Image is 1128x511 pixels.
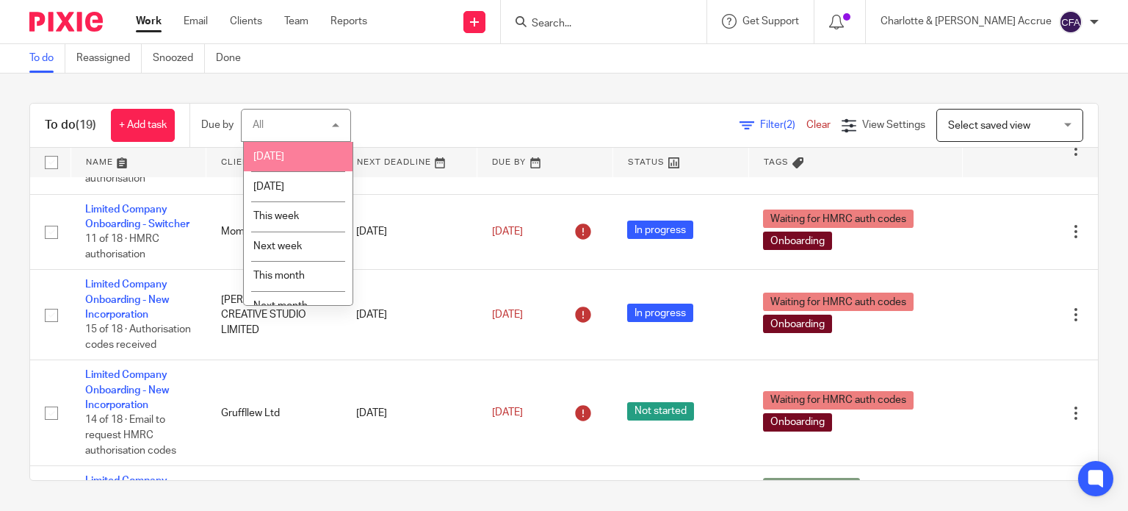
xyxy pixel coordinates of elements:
span: Waiting for HMRC auth codes [763,210,914,228]
span: Tags [764,158,789,166]
span: Onboarding [763,315,832,333]
span: Not started [627,402,694,421]
a: Clients [230,14,262,29]
a: Limited Company Onboarding - New Incorporation [85,279,169,320]
span: Next week [253,241,302,251]
span: Filter [760,120,806,130]
span: Onboarding [763,413,832,432]
a: Limited Company Onboarding - New Incorporation [85,370,169,410]
td: [PERSON_NAME] CREATIVE STUDIO LIMITED [206,270,342,360]
span: View Settings [862,120,925,130]
span: [DATE] [492,310,523,320]
p: Charlotte & [PERSON_NAME] Accrue [881,14,1052,29]
a: Team [284,14,308,29]
span: Waiting for HMRC [763,478,860,496]
a: Snoozed [153,44,205,73]
span: (2) [784,120,795,130]
a: Reports [330,14,367,29]
h1: To do [45,118,96,133]
span: [DATE] [492,408,523,418]
span: 15 of 18 · Authorisation codes received [85,325,191,351]
a: Clear [806,120,831,130]
input: Search [530,18,662,31]
span: 11 of 18 · HMRC authorisation [85,234,159,260]
img: Pixie [29,12,103,32]
a: Limited Company Onboarding - Switcher [85,204,189,229]
span: Next month [253,301,308,311]
a: Reassigned [76,44,142,73]
span: This week [253,211,299,221]
div: All [253,120,264,130]
a: + Add task [111,109,175,142]
p: Due by [201,118,234,132]
span: This month [253,271,305,281]
span: 14 of 18 · Email to request HMRC authorisation codes [85,415,176,456]
td: Momo Media Limited [206,194,342,270]
img: svg%3E [1059,10,1082,34]
span: In progress [627,221,693,239]
td: [DATE] [341,194,477,270]
span: [DATE] [253,151,284,162]
span: Waiting for HMRC auth codes [763,391,914,410]
a: Work [136,14,162,29]
a: Done [216,44,252,73]
a: Email [184,14,208,29]
span: Waiting for HMRC auth codes [763,293,914,311]
td: [DATE] [341,270,477,360]
span: Get Support [742,16,799,26]
span: Onboarding [763,232,832,250]
td: Gruffllew Ltd [206,360,342,466]
span: Select saved view [948,121,1030,131]
span: [DATE] [253,182,284,192]
td: [DATE] [341,360,477,466]
a: To do [29,44,65,73]
span: In progress [627,304,693,322]
span: (19) [76,119,96,131]
span: [DATE] [492,226,523,237]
